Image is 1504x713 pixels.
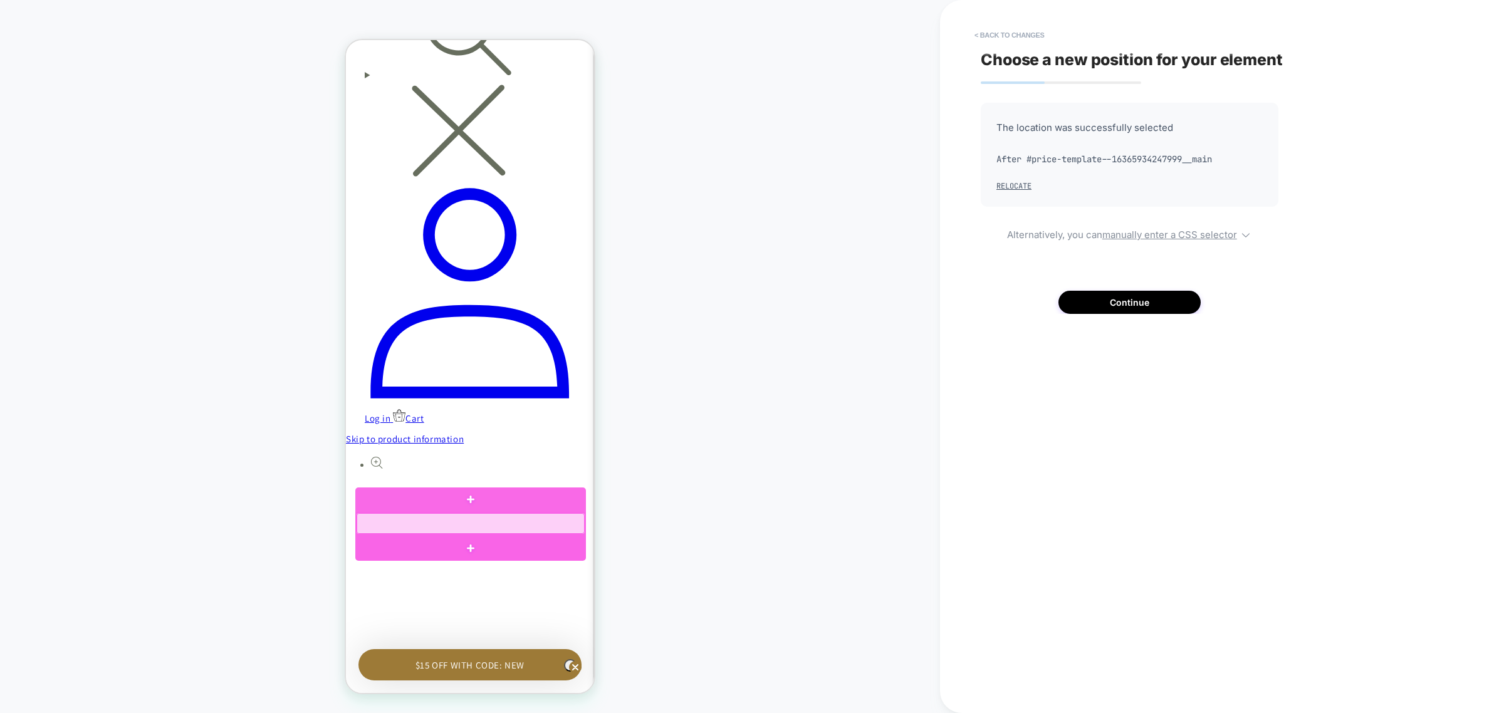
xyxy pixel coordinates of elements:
[19,355,229,384] a: Log in
[70,619,179,631] span: $15 OFF WITH CODE: NEW
[996,181,1031,191] button: Relocate
[1102,229,1237,241] u: manually enter a CSS selector
[47,372,78,384] a: Cart
[218,619,231,632] button: Close teaser
[996,118,1263,137] span: The location was successfully selected
[19,372,45,384] span: Log in
[996,150,1263,169] span: After #price-template--16365934247999__main
[1058,291,1201,314] button: Continue
[968,25,1051,45] button: < Back to changes
[60,372,78,384] span: Cart
[981,226,1278,241] span: Alternatively, you can
[981,50,1283,69] span: Choose a new position for your element
[13,609,236,640] div: $15 OFF WITH CODE: NEWClose teaser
